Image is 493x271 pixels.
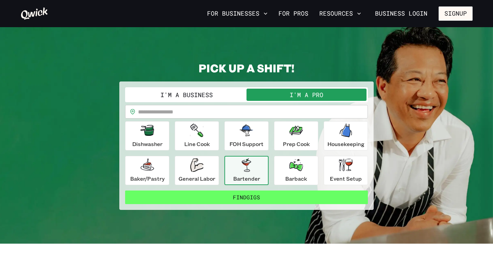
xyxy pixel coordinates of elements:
button: I'm a Pro [247,89,367,101]
p: Dishwasher [132,140,163,148]
button: Line Cook [175,121,219,150]
button: Baker/Pastry [125,156,169,185]
p: Bartender [233,175,260,183]
button: FOH Support [224,121,269,150]
h2: PICK UP A SHIFT! [119,61,374,75]
button: Housekeeping [324,121,368,150]
p: Housekeeping [327,140,364,148]
button: Barback [274,156,318,185]
p: Event Setup [330,175,362,183]
a: For Pros [276,8,311,19]
button: Bartender [224,156,269,185]
button: I'm a Business [126,89,247,101]
button: Dishwasher [125,121,169,150]
button: Resources [317,8,364,19]
button: General Labor [175,156,219,185]
button: Prep Cook [274,121,318,150]
a: Business Login [369,6,433,21]
p: Baker/Pastry [130,175,165,183]
p: Barback [285,175,307,183]
p: Line Cook [184,140,210,148]
p: Prep Cook [283,140,310,148]
button: Event Setup [324,156,368,185]
p: General Labor [178,175,215,183]
button: FindGigs [125,191,368,204]
p: FOH Support [230,140,263,148]
button: Signup [439,6,473,21]
button: For Businesses [204,8,270,19]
